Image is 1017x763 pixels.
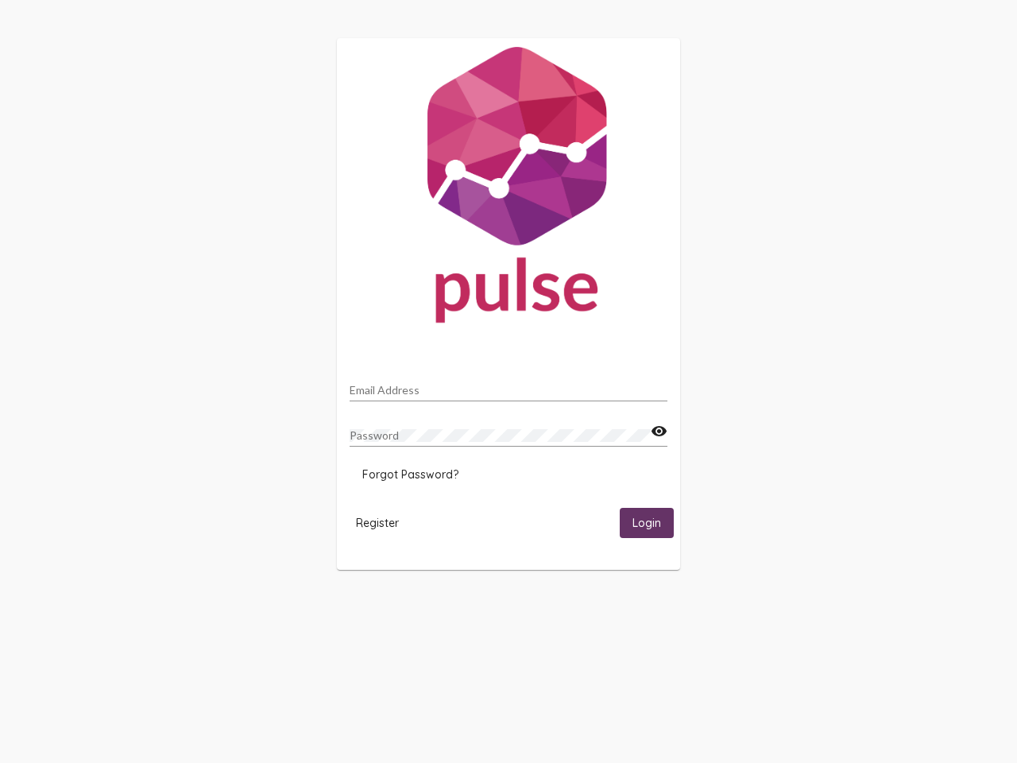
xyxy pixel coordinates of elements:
[362,467,458,482] span: Forgot Password?
[350,460,471,489] button: Forgot Password?
[343,508,412,537] button: Register
[356,516,399,530] span: Register
[620,508,674,537] button: Login
[632,517,661,531] span: Login
[651,422,667,441] mat-icon: visibility
[337,38,680,339] img: Pulse For Good Logo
